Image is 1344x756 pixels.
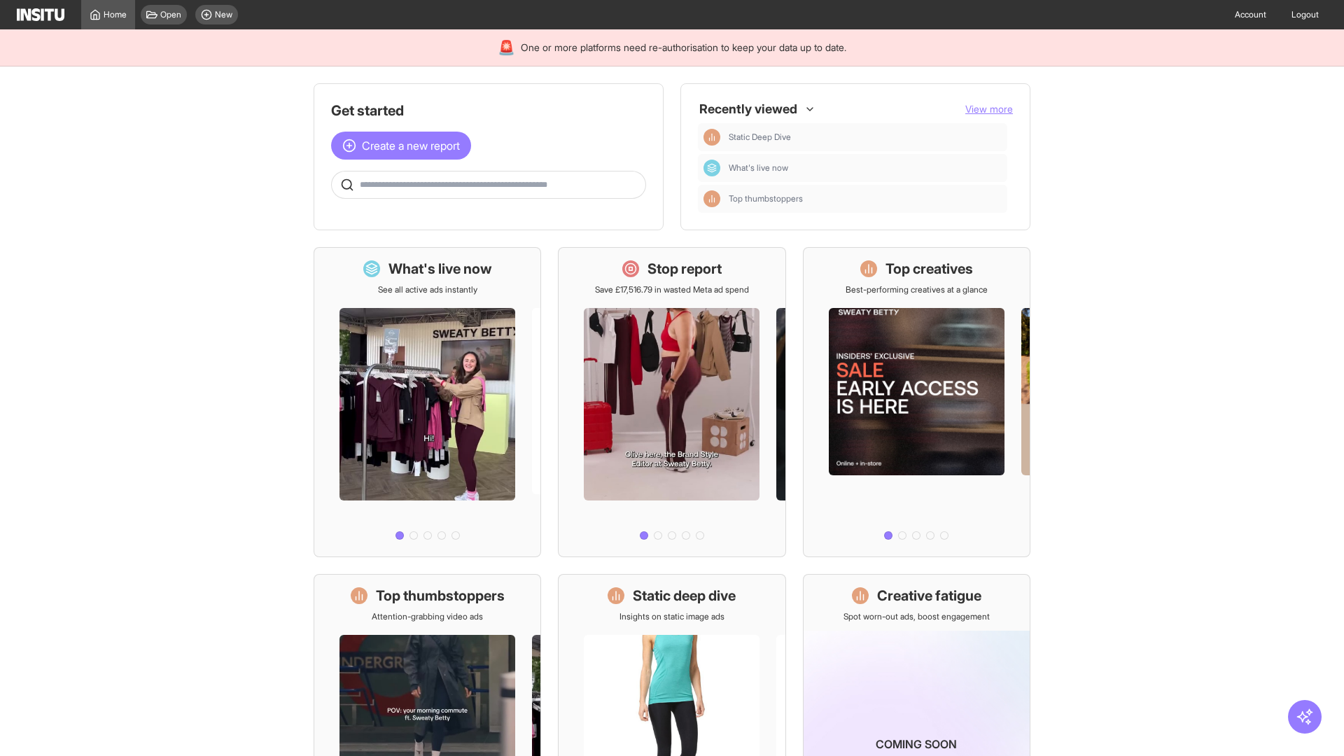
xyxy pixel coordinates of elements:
h1: Top thumbstoppers [376,586,505,605]
span: What's live now [729,162,1002,174]
p: Insights on static image ads [619,611,724,622]
button: View more [965,102,1013,116]
img: Logo [17,8,64,21]
h1: Static deep dive [633,586,736,605]
span: Create a new report [362,137,460,154]
span: Home [104,9,127,20]
h1: Get started [331,101,646,120]
h1: Top creatives [885,259,973,279]
span: View more [965,103,1013,115]
span: What's live now [729,162,788,174]
span: Open [160,9,181,20]
span: Static Deep Dive [729,132,1002,143]
p: Save £17,516.79 in wasted Meta ad spend [595,284,749,295]
span: Static Deep Dive [729,132,791,143]
div: Dashboard [703,160,720,176]
a: Top creativesBest-performing creatives at a glance [803,247,1030,557]
span: New [215,9,232,20]
h1: What's live now [388,259,492,279]
p: Attention-grabbing video ads [372,611,483,622]
div: 🚨 [498,38,515,57]
button: Create a new report [331,132,471,160]
h1: Stop report [647,259,722,279]
a: What's live nowSee all active ads instantly [314,247,541,557]
span: Top thumbstoppers [729,193,1002,204]
a: Stop reportSave £17,516.79 in wasted Meta ad spend [558,247,785,557]
span: Top thumbstoppers [729,193,803,204]
p: See all active ads instantly [378,284,477,295]
div: Insights [703,129,720,146]
div: Insights [703,190,720,207]
span: One or more platforms need re-authorisation to keep your data up to date. [521,41,846,55]
p: Best-performing creatives at a glance [846,284,988,295]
